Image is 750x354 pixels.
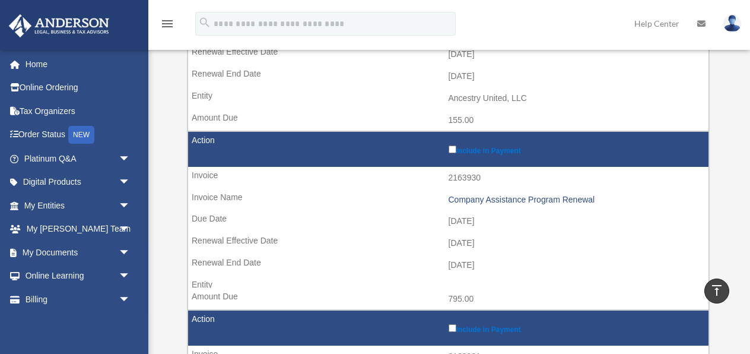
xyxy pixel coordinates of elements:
[119,241,142,265] span: arrow_drop_down
[8,99,148,123] a: Tax Organizers
[449,195,703,205] div: Company Assistance Program Renewal
[710,283,724,298] i: vertical_align_top
[119,217,142,242] span: arrow_drop_down
[68,126,94,144] div: NEW
[17,311,136,336] a: Open Invoices
[188,254,708,277] td: [DATE]
[119,264,142,289] span: arrow_drop_down
[8,170,148,194] a: Digital Productsarrow_drop_down
[119,194,142,218] span: arrow_drop_down
[188,109,708,132] td: 155.00
[188,65,708,88] td: [DATE]
[8,264,148,288] a: Online Learningarrow_drop_down
[8,52,148,76] a: Home
[188,87,708,110] td: Ancestry United, LLC
[8,123,148,147] a: Order StatusNEW
[119,170,142,195] span: arrow_drop_down
[160,21,174,31] a: menu
[8,76,148,100] a: Online Ordering
[188,43,708,66] td: [DATE]
[198,16,211,29] i: search
[449,146,456,153] input: Include in Payment
[449,143,703,155] label: Include in Payment
[188,167,708,189] td: 2163930
[723,15,741,32] img: User Pic
[119,287,142,312] span: arrow_drop_down
[8,147,148,170] a: Platinum Q&Aarrow_drop_down
[449,322,703,334] label: Include in Payment
[188,232,708,255] td: [DATE]
[119,147,142,171] span: arrow_drop_down
[8,287,142,311] a: Billingarrow_drop_down
[188,210,708,233] td: [DATE]
[449,324,456,332] input: Include in Payment
[188,288,708,311] td: 795.00
[8,194,148,217] a: My Entitiesarrow_drop_down
[160,17,174,31] i: menu
[8,241,148,264] a: My Documentsarrow_drop_down
[8,217,148,241] a: My [PERSON_NAME] Teamarrow_drop_down
[5,14,113,37] img: Anderson Advisors Platinum Portal
[704,279,729,304] a: vertical_align_top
